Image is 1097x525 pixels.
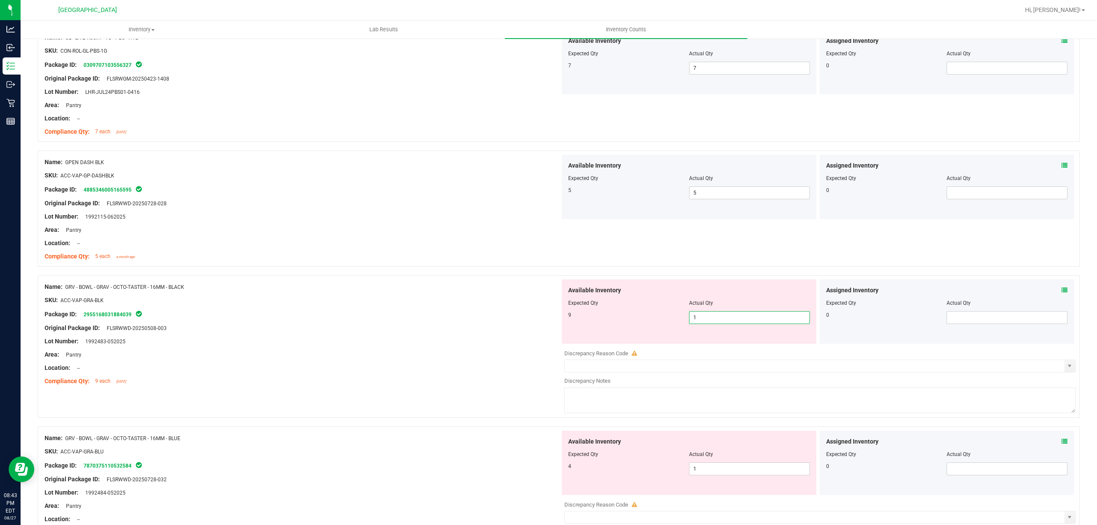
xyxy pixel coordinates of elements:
[81,339,126,345] span: 1992483-052025
[689,463,809,475] input: 1
[45,448,58,455] span: SKU:
[947,299,1067,307] div: Actual Qty
[826,161,878,170] span: Assigned Inventory
[102,76,169,82] span: FLSRWGM-20250423-1408
[45,462,77,469] span: Package ID:
[73,365,80,371] span: --
[1064,360,1075,372] span: select
[568,63,571,69] span: 7
[58,6,117,14] span: [GEOGRAPHIC_DATA]
[826,62,947,69] div: 0
[62,227,81,233] span: Pantry
[45,351,59,358] span: Area:
[73,516,80,522] span: --
[568,36,621,45] span: Available Inventory
[62,503,81,509] span: Pantry
[6,99,15,107] inline-svg: Retail
[45,253,90,260] span: Compliance Qty:
[6,117,15,126] inline-svg: Reports
[102,477,167,483] span: FLSRWWD-20250728-032
[45,324,100,331] span: Original Package ID:
[689,300,713,306] span: Actual Qty
[62,102,81,108] span: Pantry
[95,129,111,135] span: 7 each
[689,187,809,199] input: 5
[45,172,58,179] span: SKU:
[45,88,78,95] span: Lot Number:
[568,300,598,306] span: Expected Qty
[116,255,135,259] span: a month ago
[95,253,111,259] span: 5 each
[1064,511,1075,523] span: select
[45,489,78,496] span: Lot Number:
[45,297,58,303] span: SKU:
[84,312,132,318] a: 2955168031884039
[568,187,571,193] span: 5
[564,501,628,508] span: Discrepancy Reason Code
[826,299,947,307] div: Expected Qty
[45,338,78,345] span: Lot Number:
[62,352,81,358] span: Pantry
[60,173,114,179] span: ACC-VAP-GP-DASHBLK
[568,463,571,469] span: 4
[84,463,132,469] a: 7870375110532584
[45,311,77,318] span: Package ID:
[84,62,132,68] a: 0309707103556327
[60,449,104,455] span: ACC-VAP-GRA-BLU
[568,286,621,295] span: Available Inventory
[568,312,571,318] span: 9
[826,311,947,319] div: 0
[689,175,713,181] span: Actual Qty
[45,476,100,483] span: Original Package ID:
[6,43,15,52] inline-svg: Inbound
[65,159,104,165] span: GPEN DASH BLK
[564,377,1076,385] div: Discrepancy Notes
[81,89,140,95] span: LHR-JUL24PBS01-0416
[263,21,505,39] a: Lab Results
[564,350,628,357] span: Discrepancy Reason Code
[45,61,77,68] span: Package ID:
[45,213,78,220] span: Lot Number:
[45,283,63,290] span: Name:
[826,462,947,470] div: 0
[60,48,107,54] span: CON-ROL-GL-PBS-1G
[826,50,947,57] div: Expected Qty
[4,492,17,515] p: 08:43 PM EDT
[102,201,167,207] span: FLSRWWD-20250728-028
[135,185,143,193] span: In Sync
[45,128,90,135] span: Compliance Qty:
[826,286,878,295] span: Assigned Inventory
[568,51,598,57] span: Expected Qty
[73,116,80,122] span: --
[45,47,58,54] span: SKU:
[826,36,878,45] span: Assigned Inventory
[81,490,126,496] span: 1992484-052025
[65,435,180,441] span: GRV - BOWL - GRAV - OCTO-TASTER - 16MM - BLUE
[947,174,1067,182] div: Actual Qty
[689,51,713,57] span: Actual Qty
[568,437,621,446] span: Available Inventory
[689,62,809,74] input: 7
[60,297,104,303] span: ACC-VAP-GRA-BLK
[73,240,80,246] span: --
[102,325,167,331] span: FLSRWWD-20250508-003
[45,102,59,108] span: Area:
[45,435,63,441] span: Name:
[6,25,15,33] inline-svg: Analytics
[65,35,138,41] span: GL - LIVE ROSIN - 1G - PBS - HYB
[689,451,713,457] span: Actual Qty
[135,461,143,469] span: In Sync
[45,115,70,122] span: Location:
[135,309,143,318] span: In Sync
[568,451,598,457] span: Expected Qty
[826,450,947,458] div: Expected Qty
[135,60,143,69] span: In Sync
[568,161,621,170] span: Available Inventory
[45,502,59,509] span: Area:
[116,130,126,134] span: [DATE]
[84,187,132,193] a: 4885346005165595
[95,378,111,384] span: 9 each
[116,380,126,384] span: [DATE]
[45,186,77,193] span: Package ID:
[594,26,658,33] span: Inventory Counts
